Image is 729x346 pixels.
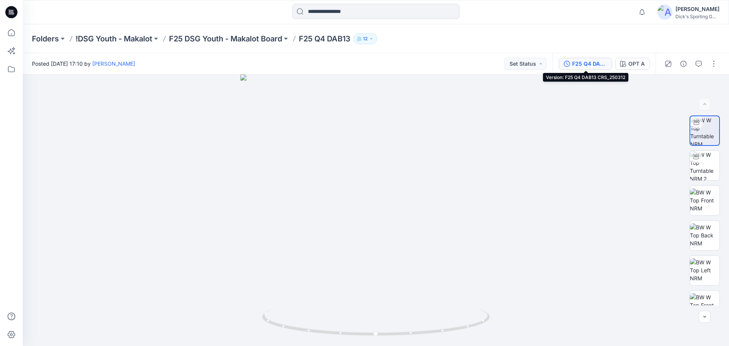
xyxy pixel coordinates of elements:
button: OPT A [615,58,650,70]
div: F25 Q4 DAB13 CRS_250312 [572,60,607,68]
p: F25 Q4 DAB13 [299,33,350,44]
img: BW W Top Front Chest NRM [690,293,720,317]
a: F25 DSG Youth - Makalot Board [169,33,282,44]
button: F25 Q4 DAB13 CRS_250312 [559,58,612,70]
a: !DSG Youth - Makalot [76,33,152,44]
div: [PERSON_NAME] [675,5,720,14]
p: 12 [363,35,368,43]
button: 12 [353,33,377,44]
a: Folders [32,33,59,44]
img: BW W Top Turntable NRM 2 [690,151,720,180]
button: Details [677,58,690,70]
span: Posted [DATE] 17:10 by [32,60,135,68]
img: BW W Top Left NRM [690,258,720,282]
img: BW W Top Turntable NRM [690,116,719,145]
img: avatar [657,5,672,20]
div: OPT A [628,60,645,68]
div: Dick's Sporting G... [675,14,720,19]
img: BW W Top Front NRM [690,188,720,212]
img: BW W Top Back NRM [690,223,720,247]
a: [PERSON_NAME] [92,60,135,67]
